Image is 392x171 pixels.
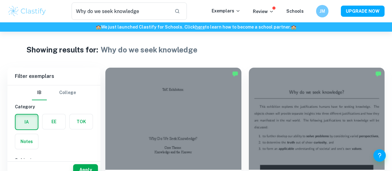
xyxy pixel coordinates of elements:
h6: Filter exemplars [7,68,100,85]
button: IB [32,85,47,100]
button: TOK [70,114,93,129]
button: EE [42,114,65,129]
div: Filter type choice [32,85,76,100]
button: Help and Feedback [373,149,386,162]
img: Clastify logo [7,5,47,17]
img: Marked [232,71,238,77]
h1: Showing results for: [26,44,98,55]
span: 🏫 [96,25,101,29]
h6: JM [319,8,326,15]
button: IA [15,115,38,129]
a: Schools [286,9,304,14]
button: College [59,85,76,100]
button: UPGRADE NOW [341,6,385,17]
p: Review [253,8,274,15]
h1: Why do we seek knowledge [101,44,197,55]
img: Marked [375,71,381,77]
h6: Category [15,103,93,110]
a: here [195,25,205,29]
button: Notes [15,134,38,149]
h6: We just launched Clastify for Schools. Click to learn how to become a school partner. [1,24,391,30]
p: Exemplars [212,7,240,14]
span: 🏫 [291,25,296,29]
button: JM [316,5,328,17]
input: Search for any exemplars... [72,2,170,20]
h6: Subject [15,157,93,164]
